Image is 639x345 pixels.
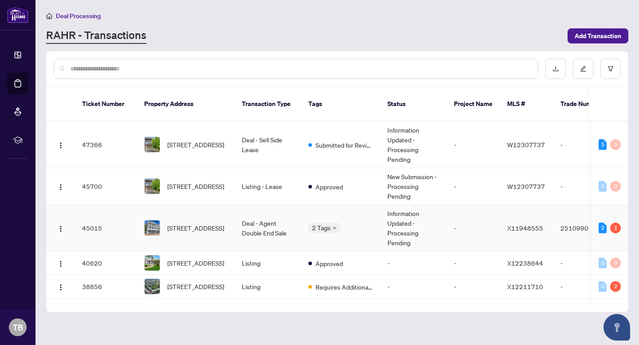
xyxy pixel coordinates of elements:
[316,282,373,292] span: Requires Additional Docs
[7,7,28,23] img: logo
[553,205,615,251] td: 2510990
[145,279,160,294] img: thumbnail-img
[610,258,621,268] div: 0
[235,168,301,205] td: Listing - Lease
[235,87,301,122] th: Transaction Type
[145,255,160,271] img: thumbnail-img
[568,28,628,43] button: Add Transaction
[235,205,301,251] td: Deal - Agent Double End Sale
[553,168,615,205] td: -
[75,205,137,251] td: 45015
[145,137,160,152] img: thumbnail-img
[145,220,160,235] img: thumbnail-img
[57,184,64,191] img: Logo
[235,122,301,168] td: Deal - Sell Side Lease
[507,282,543,290] span: X12211710
[167,282,224,291] span: [STREET_ADDRESS]
[316,259,343,268] span: Approved
[610,139,621,150] div: 0
[447,168,500,205] td: -
[380,251,447,275] td: -
[575,29,621,43] span: Add Transaction
[57,284,64,291] img: Logo
[167,258,224,268] span: [STREET_ADDRESS]
[380,205,447,251] td: Information Updated - Processing Pending
[54,179,68,193] button: Logo
[145,179,160,194] img: thumbnail-img
[447,251,500,275] td: -
[507,224,543,232] span: X11948555
[167,223,224,233] span: [STREET_ADDRESS]
[13,321,23,333] span: TB
[610,223,621,233] div: 1
[610,281,621,292] div: 2
[54,137,68,152] button: Logo
[599,139,607,150] div: 5
[75,275,137,298] td: 38856
[380,87,447,122] th: Status
[580,66,586,72] span: edit
[75,87,137,122] th: Ticket Number
[600,59,621,79] button: filter
[167,140,224,149] span: [STREET_ADDRESS]
[553,251,615,275] td: -
[54,221,68,235] button: Logo
[603,314,630,341] button: Open asap
[301,87,380,122] th: Tags
[332,226,337,230] span: down
[57,260,64,267] img: Logo
[507,141,545,149] span: W12307737
[235,251,301,275] td: Listing
[599,281,607,292] div: 0
[553,122,615,168] td: -
[167,181,224,191] span: [STREET_ADDRESS]
[46,28,146,44] a: RAHR - Transactions
[552,66,559,72] span: download
[235,275,301,298] td: Listing
[553,275,615,298] td: -
[507,182,545,190] span: W12307737
[573,59,593,79] button: edit
[57,142,64,149] img: Logo
[380,122,447,168] td: Information Updated - Processing Pending
[75,168,137,205] td: 45700
[56,12,101,20] span: Deal Processing
[447,205,500,251] td: -
[137,87,235,122] th: Property Address
[46,13,52,19] span: home
[507,259,543,267] span: X12238644
[447,87,500,122] th: Project Name
[610,181,621,192] div: 0
[500,87,553,122] th: MLS #
[380,275,447,298] td: -
[553,87,615,122] th: Trade Number
[599,223,607,233] div: 2
[75,251,137,275] td: 40620
[54,279,68,294] button: Logo
[380,168,447,205] td: New Submission - Processing Pending
[75,122,137,168] td: 47366
[316,182,343,192] span: Approved
[57,225,64,232] img: Logo
[599,258,607,268] div: 0
[316,140,373,150] span: Submitted for Review
[545,59,566,79] button: download
[447,275,500,298] td: -
[447,122,500,168] td: -
[312,223,331,233] span: 2 Tags
[599,181,607,192] div: 0
[54,256,68,270] button: Logo
[607,66,614,72] span: filter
